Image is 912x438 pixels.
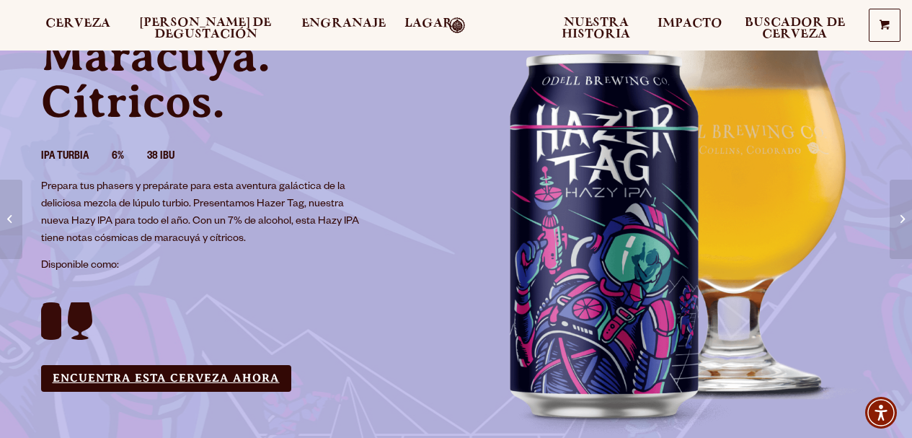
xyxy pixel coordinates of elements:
font: Buscador de cerveza [745,17,845,40]
font: Engranaje [301,18,386,29]
font: Maracuyá. Cítricos. [41,30,270,128]
font: Encuentra esta cerveza ahora [53,372,280,385]
a: Lagar [395,17,463,34]
font: Disponible como: [41,260,119,272]
div: Menú de Accesibilidad [865,397,897,429]
font: Nuestra historia [562,17,630,40]
font: IPA turbia [41,152,89,163]
a: Encuentra esta cerveza ahora [41,365,291,392]
a: [PERSON_NAME] de degustación [120,17,292,34]
font: Cerveza [45,18,110,29]
font: 6% [112,152,124,163]
a: Cerveza [36,17,120,34]
a: Odell Home [430,17,484,34]
font: 38 IBU [147,152,174,163]
font: Prepara tus phasers y prepárate para esta aventura galáctica de la deliciosa mezcla de lúpulo tur... [41,182,359,245]
font: Lagar [404,18,453,29]
a: Engranaje [292,17,395,34]
font: [PERSON_NAME] de degustación [140,17,271,40]
a: Buscador de cerveza [732,17,857,34]
a: Nuestra historia [544,17,648,34]
font: Impacto [658,18,722,29]
a: Impacto [648,17,732,34]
